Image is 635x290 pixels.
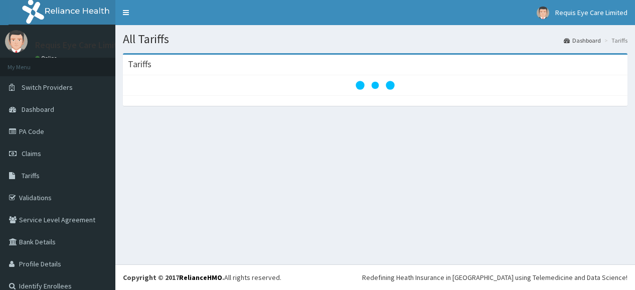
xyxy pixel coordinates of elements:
[362,272,627,282] div: Redefining Heath Insurance in [GEOGRAPHIC_DATA] using Telemedicine and Data Science!
[355,65,395,105] svg: audio-loading
[22,171,40,180] span: Tariffs
[128,60,151,69] h3: Tariffs
[35,55,59,62] a: Online
[22,149,41,158] span: Claims
[115,264,635,290] footer: All rights reserved.
[123,33,627,46] h1: All Tariffs
[179,273,222,282] a: RelianceHMO
[22,105,54,114] span: Dashboard
[123,273,224,282] strong: Copyright © 2017 .
[555,8,627,17] span: Requis Eye Care Limited
[5,30,28,53] img: User Image
[602,36,627,45] li: Tariffs
[564,36,601,45] a: Dashboard
[35,41,128,50] p: Requis Eye Care Limited
[537,7,549,19] img: User Image
[22,83,73,92] span: Switch Providers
